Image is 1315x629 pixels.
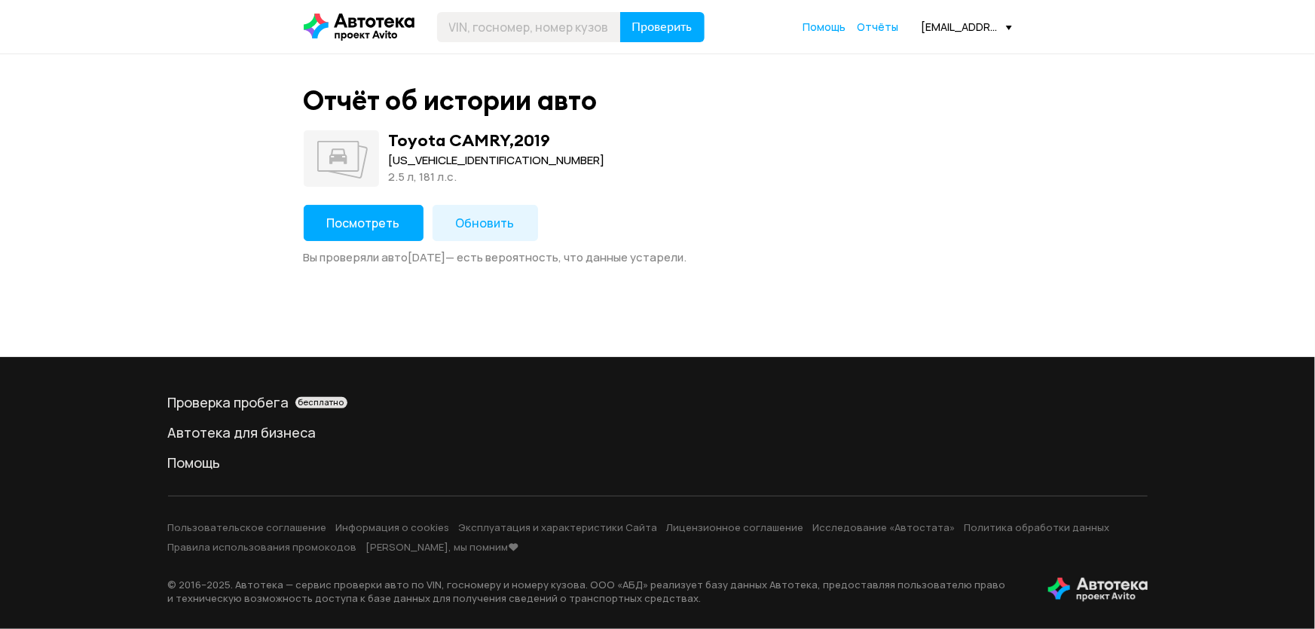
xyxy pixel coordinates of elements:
[858,20,899,35] a: Отчёты
[168,521,327,534] a: Пользовательское соглашение
[1048,578,1148,602] img: tWS6KzJlK1XUpy65r7uaHVIs4JI6Dha8Nraz9T2hA03BhoCc4MtbvZCxBLwJIh+mQSIAkLBJpqMoKVdP8sONaFJLCz6I0+pu7...
[389,152,605,169] div: [US_VEHICLE_IDENTIFICATION_NUMBER]
[168,578,1024,605] p: © 2016– 2025 . Автотека — сервис проверки авто по VIN, госномеру и номеру кузова. ООО «АБД» реали...
[965,521,1110,534] a: Политика обработки данных
[459,521,658,534] a: Эксплуатация и характеристики Сайта
[667,521,804,534] a: Лицензионное соглашение
[803,20,846,35] a: Помощь
[803,20,846,34] span: Помощь
[168,423,1148,441] a: Автотека для бизнеса
[336,521,450,534] a: Информация о cookies
[298,397,344,408] span: бесплатно
[366,540,519,554] a: [PERSON_NAME], мы помним
[304,250,1012,265] div: Вы проверяли авто [DATE] — есть вероятность, что данные устарели.
[456,215,515,231] span: Обновить
[168,393,1148,411] a: Проверка пробегабесплатно
[389,169,605,185] div: 2.5 л, 181 л.c.
[168,540,357,554] a: Правила использования промокодов
[304,205,424,241] button: Посмотреть
[168,393,1148,411] div: Проверка пробега
[437,12,621,42] input: VIN, госномер, номер кузова
[922,20,1012,34] div: [EMAIL_ADDRESS][DOMAIN_NAME]
[304,84,598,117] div: Отчёт об истории авто
[327,215,400,231] span: Посмотреть
[389,130,551,150] div: Toyota CAMRY , 2019
[433,205,538,241] button: Обновить
[813,521,956,534] a: Исследование «Автостата»
[620,12,705,42] button: Проверить
[168,453,1148,472] a: Помощь
[632,21,693,33] span: Проверить
[858,20,899,34] span: Отчёты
